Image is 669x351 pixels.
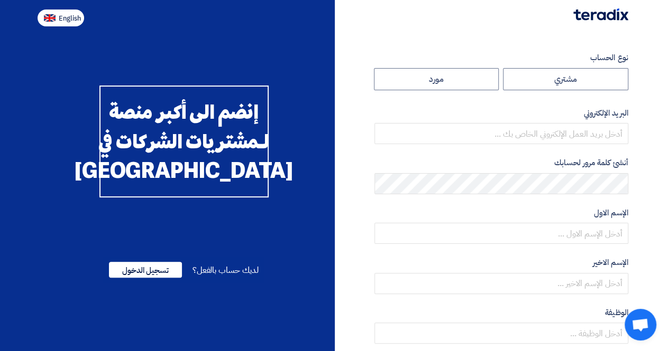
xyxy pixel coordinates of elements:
button: English [38,10,84,26]
label: الإسم الاول [374,207,628,219]
input: أدخل الوظيفة ... [374,322,628,344]
input: أدخل بريد العمل الإلكتروني الخاص بك ... [374,123,628,144]
span: English [59,15,81,22]
img: Teradix logo [573,8,628,21]
label: مورد [374,68,499,90]
label: مشتري [503,68,628,90]
label: الوظيفة [374,307,628,319]
label: البريد الإلكتروني [374,107,628,119]
div: Open chat [625,309,656,340]
img: en-US.png [44,14,56,22]
input: أدخل الإسم الاخير ... [374,273,628,294]
input: أدخل الإسم الاول ... [374,223,628,244]
label: الإسم الاخير [374,257,628,269]
label: أنشئ كلمة مرور لحسابك [374,157,628,169]
span: لديك حساب بالفعل؟ [193,264,259,277]
a: تسجيل الدخول [109,264,182,277]
div: إنضم الى أكبر منصة لـمشتريات الشركات في [GEOGRAPHIC_DATA] [99,86,269,197]
span: تسجيل الدخول [109,262,182,278]
label: نوع الحساب [374,52,628,64]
